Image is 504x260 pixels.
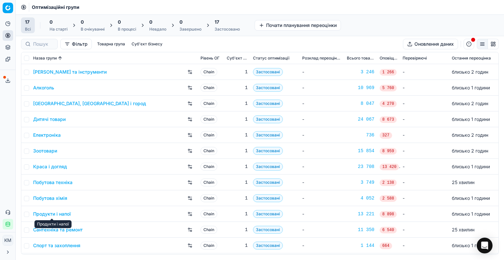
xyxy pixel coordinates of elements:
[452,179,474,185] span: 25 хвилин
[33,116,66,123] a: Дитячі товари
[347,195,374,201] a: 4 052
[50,27,68,32] div: На старті
[227,242,248,249] div: 1
[452,69,488,75] span: близько 2 годин
[380,85,397,91] span: 5 760
[200,178,217,186] span: Chain
[380,195,397,202] span: 2 588
[452,56,491,61] span: Остання переоцінка
[227,56,248,61] span: Суб'єкт бізнесу
[227,69,248,75] div: 1
[400,175,449,190] td: -
[50,19,52,25] span: 0
[200,163,217,171] span: Chain
[227,148,248,154] div: 1
[33,69,107,75] a: [PERSON_NAME] та інструменти
[347,84,374,91] a: 10 969
[33,226,83,233] a: Сантехніка та ремонт
[33,148,57,154] a: Зоотовари
[60,39,92,49] button: Фільтр
[33,195,67,201] a: Побутова хімія
[33,100,146,107] a: [GEOGRAPHIC_DATA], [GEOGRAPHIC_DATA] і город
[300,143,344,159] td: -
[380,179,397,186] span: 2 138
[253,131,283,139] span: Застосовані
[347,148,374,154] a: 15 854
[94,40,128,48] button: Товарна група
[380,211,397,218] span: 8 898
[347,116,374,123] div: 24 067
[33,84,54,91] a: Алкоголь
[400,64,449,80] td: -
[347,226,374,233] a: 11 350
[32,4,79,11] span: Оптимізаційні групи
[400,222,449,238] td: -
[300,80,344,96] td: -
[452,195,490,201] span: близько 1 години
[452,116,490,122] span: близько 1 години
[253,178,283,186] span: Застосовані
[253,242,283,249] span: Застосовані
[179,27,201,32] div: Завершено
[253,100,283,107] span: Застосовані
[300,159,344,175] td: -
[302,56,342,61] span: Розклад переоцінювання
[347,211,374,217] a: 13 221
[347,69,374,75] a: 3 246
[200,131,217,139] span: Chain
[400,127,449,143] td: -
[253,210,283,218] span: Застосовані
[300,127,344,143] td: -
[347,56,374,61] span: Всього товарів
[227,116,248,123] div: 1
[452,148,488,154] span: близько 2 годин
[34,220,72,228] div: Продукти і напої
[452,85,490,90] span: близько 1 години
[253,194,283,202] span: Застосовані
[452,243,490,248] span: близько 1 години
[200,68,217,76] span: Chain
[347,179,374,186] a: 3 749
[452,211,490,217] span: близько 1 години
[253,163,283,171] span: Застосовані
[33,56,57,61] span: Назва групи
[300,111,344,127] td: -
[300,222,344,238] td: -
[477,238,493,253] div: Open Intercom Messenger
[253,147,283,155] span: Застосовані
[380,69,397,76] span: 1 266
[227,195,248,201] div: 1
[25,19,30,25] span: 17
[400,190,449,206] td: -
[380,132,392,139] span: 327
[300,64,344,80] td: -
[452,164,490,169] span: близько 1 години
[57,55,63,61] button: Sorted by Назва групи ascending
[33,132,61,138] a: Електроніка
[227,179,248,186] div: 1
[81,27,105,32] div: В очікуванні
[253,68,283,76] span: Застосовані
[300,206,344,222] td: -
[380,227,397,233] span: 6 540
[400,159,449,175] td: -
[118,27,136,32] div: В процесі
[3,235,13,246] button: КM
[227,163,248,170] div: 1
[227,226,248,233] div: 1
[81,19,84,25] span: 0
[347,100,374,107] div: 8 047
[400,206,449,222] td: -
[118,19,121,25] span: 0
[200,115,217,123] span: Chain
[347,163,374,170] a: 23 708
[33,211,71,217] a: Продукти і напої
[380,164,399,170] span: 13 420
[149,27,166,32] div: Невдало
